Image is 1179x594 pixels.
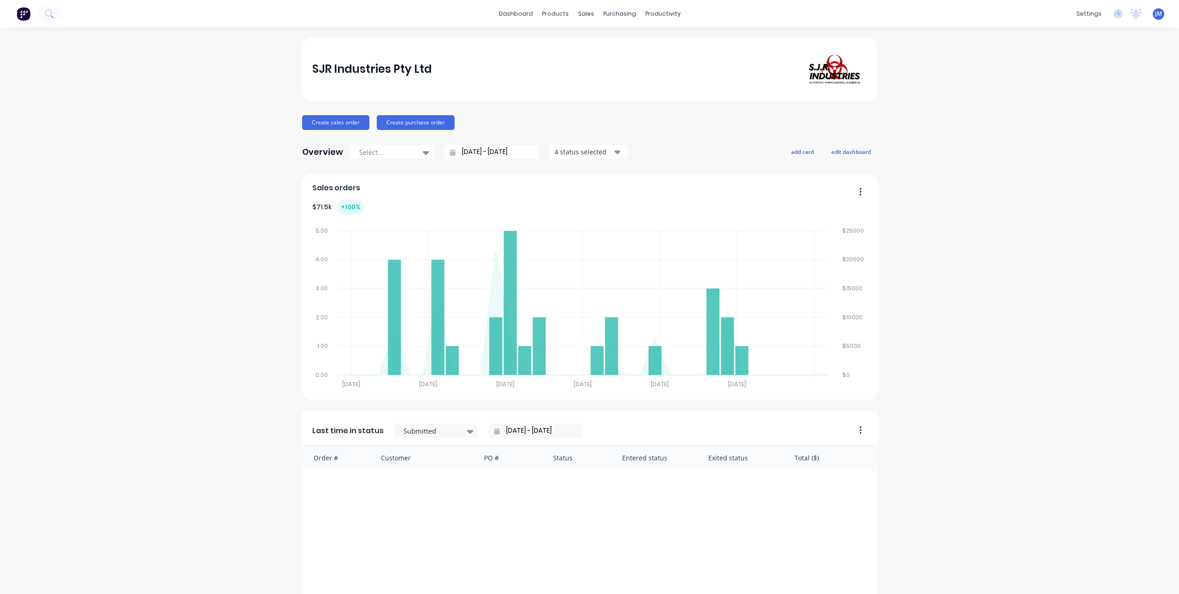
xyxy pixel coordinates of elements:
[312,60,432,78] div: SJR Industries Pty Ltd
[337,200,364,215] div: + 100 %
[377,115,455,130] button: Create purchase order
[342,380,360,388] tspan: [DATE]
[312,425,384,436] span: Last time in status
[1072,7,1106,21] div: settings
[599,7,641,21] div: purchasing
[785,446,877,470] div: Total ($)
[316,284,328,292] tspan: 3.00
[549,145,628,159] button: 4 status selected
[315,227,328,235] tspan: 5.00
[843,227,864,235] tspan: $25000
[302,115,369,130] button: Create sales order
[316,313,328,321] tspan: 2.00
[699,446,785,470] div: Exited status
[372,446,475,470] div: Customer
[729,380,747,388] tspan: [DATE]
[574,380,592,388] tspan: [DATE]
[651,380,669,388] tspan: [DATE]
[496,380,514,388] tspan: [DATE]
[500,424,579,438] input: Filter by date
[475,446,544,470] div: PO #
[554,147,613,157] div: 4 status selected
[613,446,699,470] div: Entered status
[843,342,861,350] tspan: $5000
[544,446,613,470] div: Status
[843,284,863,292] tspan: $15000
[785,146,820,158] button: add card
[843,371,850,379] tspan: $0
[802,50,867,88] img: SJR Industries Pty Ltd
[494,7,537,21] a: dashboard
[537,7,573,21] div: products
[303,446,372,470] div: Order #
[317,342,328,350] tspan: 1.00
[315,371,328,379] tspan: 0.00
[573,7,599,21] div: sales
[641,7,685,21] div: productivity
[843,255,864,263] tspan: $20000
[419,380,437,388] tspan: [DATE]
[1155,10,1162,18] span: JM
[17,7,30,21] img: Factory
[843,313,863,321] tspan: $10000
[302,143,343,161] div: Overview
[312,182,360,194] span: Sales orders
[825,146,877,158] button: edit dashboard
[312,200,364,215] div: $ 71.5k
[315,255,328,263] tspan: 4.00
